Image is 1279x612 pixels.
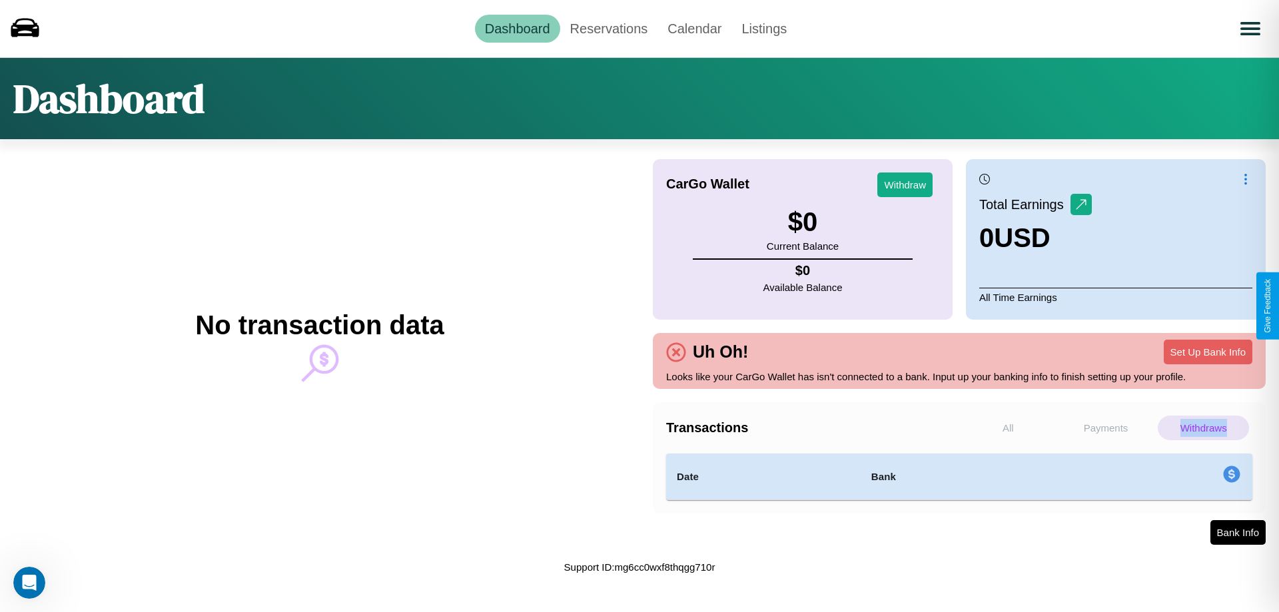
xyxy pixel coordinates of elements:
[666,454,1252,500] table: simple table
[767,207,839,237] h3: $ 0
[13,71,205,126] h1: Dashboard
[763,278,843,296] p: Available Balance
[767,237,839,255] p: Current Balance
[979,288,1252,306] p: All Time Earnings
[657,15,731,43] a: Calendar
[1164,340,1252,364] button: Set Up Bank Info
[1061,416,1152,440] p: Payments
[731,15,797,43] a: Listings
[564,558,715,576] p: Support ID: mg6cc0wxf8thqgg710r
[195,310,444,340] h2: No transaction data
[666,176,749,192] h4: CarGo Wallet
[963,416,1054,440] p: All
[877,172,933,197] button: Withdraw
[1158,416,1249,440] p: Withdraws
[763,263,843,278] h4: $ 0
[475,15,560,43] a: Dashboard
[979,223,1092,253] h3: 0 USD
[666,368,1252,386] p: Looks like your CarGo Wallet has isn't connected to a bank. Input up your banking info to finish ...
[979,192,1070,216] p: Total Earnings
[1263,279,1272,333] div: Give Feedback
[871,469,1057,485] h4: Bank
[13,567,45,599] iframe: Intercom live chat
[1210,520,1266,545] button: Bank Info
[560,15,658,43] a: Reservations
[677,469,850,485] h4: Date
[1232,10,1269,47] button: Open menu
[686,342,755,362] h4: Uh Oh!
[666,420,959,436] h4: Transactions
